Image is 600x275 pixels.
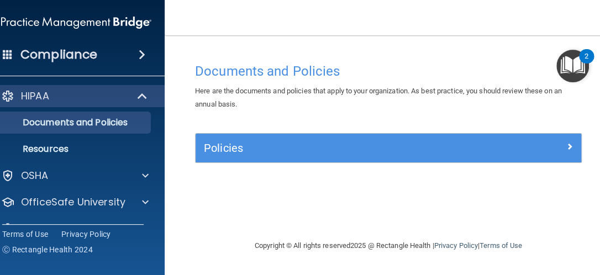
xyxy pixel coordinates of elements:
h5: Policies [204,142,477,154]
p: OSHA [21,169,49,182]
p: OfficeSafe University [21,195,125,209]
a: Privacy Policy [61,229,111,240]
a: Terms of Use [2,229,48,240]
a: OSHA [1,169,149,182]
div: 2 [585,56,588,71]
a: Policies [204,139,573,157]
p: HIPAA [21,89,49,103]
a: Privacy Policy [434,241,477,250]
img: PMB logo [1,12,151,34]
h4: Compliance [20,47,97,62]
a: HIPAA [1,89,148,103]
div: Copyright © All rights reserved 2025 @ Rectangle Health | | [187,228,590,263]
h4: Documents and Policies [195,64,582,78]
button: Open Resource Center, 2 new notifications [556,50,589,82]
p: Settings [21,222,62,235]
a: Terms of Use [480,241,522,250]
span: Ⓒ Rectangle Health 2024 [2,244,93,255]
a: OfficeSafe University [1,195,149,209]
span: Here are the documents and policies that apply to your organization. As best practice, you should... [195,87,562,108]
a: Settings [1,222,149,235]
